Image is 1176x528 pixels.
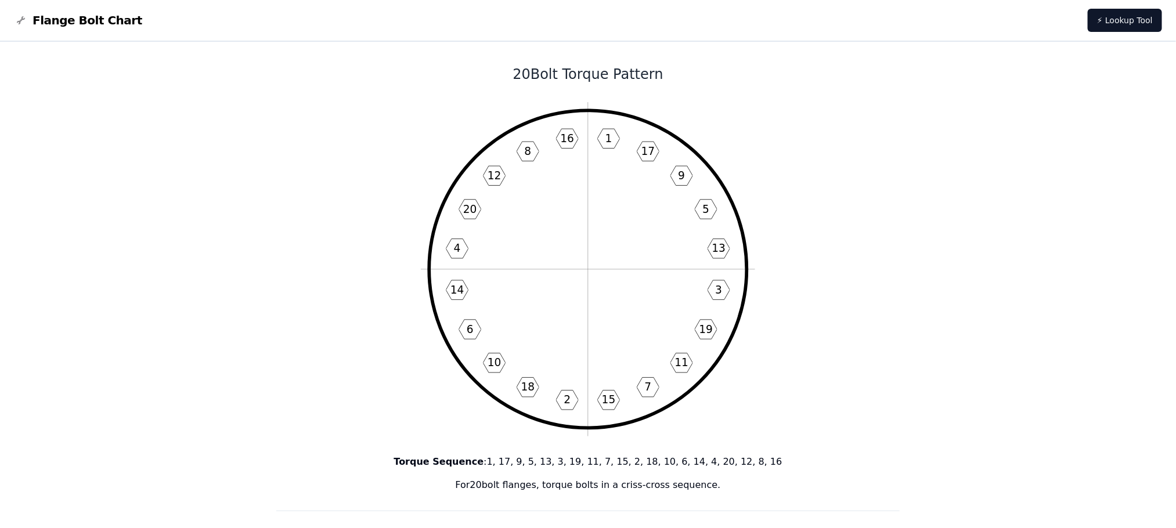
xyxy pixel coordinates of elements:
[674,356,688,368] text: 11
[467,323,474,335] text: 6
[702,203,709,215] text: 5
[678,169,685,182] text: 9
[645,381,652,393] text: 7
[641,145,655,157] text: 17
[525,145,532,157] text: 8
[454,243,461,255] text: 4
[699,323,713,335] text: 19
[276,65,900,84] h1: 20 Bolt Torque Pattern
[564,393,571,406] text: 2
[488,169,502,182] text: 12
[715,284,722,296] text: 3
[521,381,535,393] text: 18
[561,132,575,144] text: 16
[450,284,464,296] text: 14
[488,356,502,368] text: 10
[14,13,28,27] img: Flange Bolt Chart Logo
[33,12,142,28] span: Flange Bolt Chart
[394,456,484,467] b: Torque Sequence
[463,203,477,215] text: 20
[1088,9,1162,32] a: ⚡ Lookup Tool
[602,393,616,406] text: 15
[712,243,726,255] text: 13
[14,12,142,28] a: Flange Bolt Chart LogoFlange Bolt Chart
[276,478,900,492] p: For 20 bolt flanges, torque bolts in a criss-cross sequence.
[605,132,612,144] text: 1
[276,455,900,469] p: : 1, 17, 9, 5, 13, 3, 19, 11, 7, 15, 2, 18, 10, 6, 14, 4, 20, 12, 8, 16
